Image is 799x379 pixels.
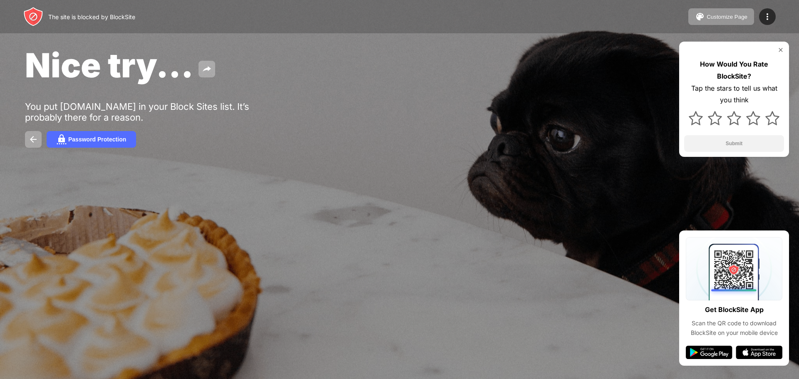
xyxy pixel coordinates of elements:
button: Password Protection [47,131,136,148]
div: Get BlockSite App [705,304,764,316]
img: app-store.svg [736,346,782,359]
div: The site is blocked by BlockSite [48,13,135,20]
img: menu-icon.svg [762,12,772,22]
img: google-play.svg [686,346,732,359]
div: Tap the stars to tell us what you think [684,82,784,107]
div: Scan the QR code to download BlockSite on your mobile device [686,319,782,337]
img: header-logo.svg [23,7,43,27]
img: star.svg [746,111,760,125]
img: star.svg [765,111,779,125]
div: Customize Page [707,14,747,20]
div: Password Protection [68,136,126,143]
img: star.svg [727,111,741,125]
button: Submit [684,135,784,152]
span: Nice try... [25,45,194,85]
div: You put [DOMAIN_NAME] in your Block Sites list. It’s probably there for a reason. [25,101,282,123]
img: qrcode.svg [686,237,782,300]
img: password.svg [57,134,67,144]
img: rate-us-close.svg [777,47,784,53]
div: How Would You Rate BlockSite? [684,58,784,82]
button: Customize Page [688,8,754,25]
img: share.svg [202,64,212,74]
img: star.svg [708,111,722,125]
img: back.svg [28,134,38,144]
img: pallet.svg [695,12,705,22]
img: star.svg [689,111,703,125]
